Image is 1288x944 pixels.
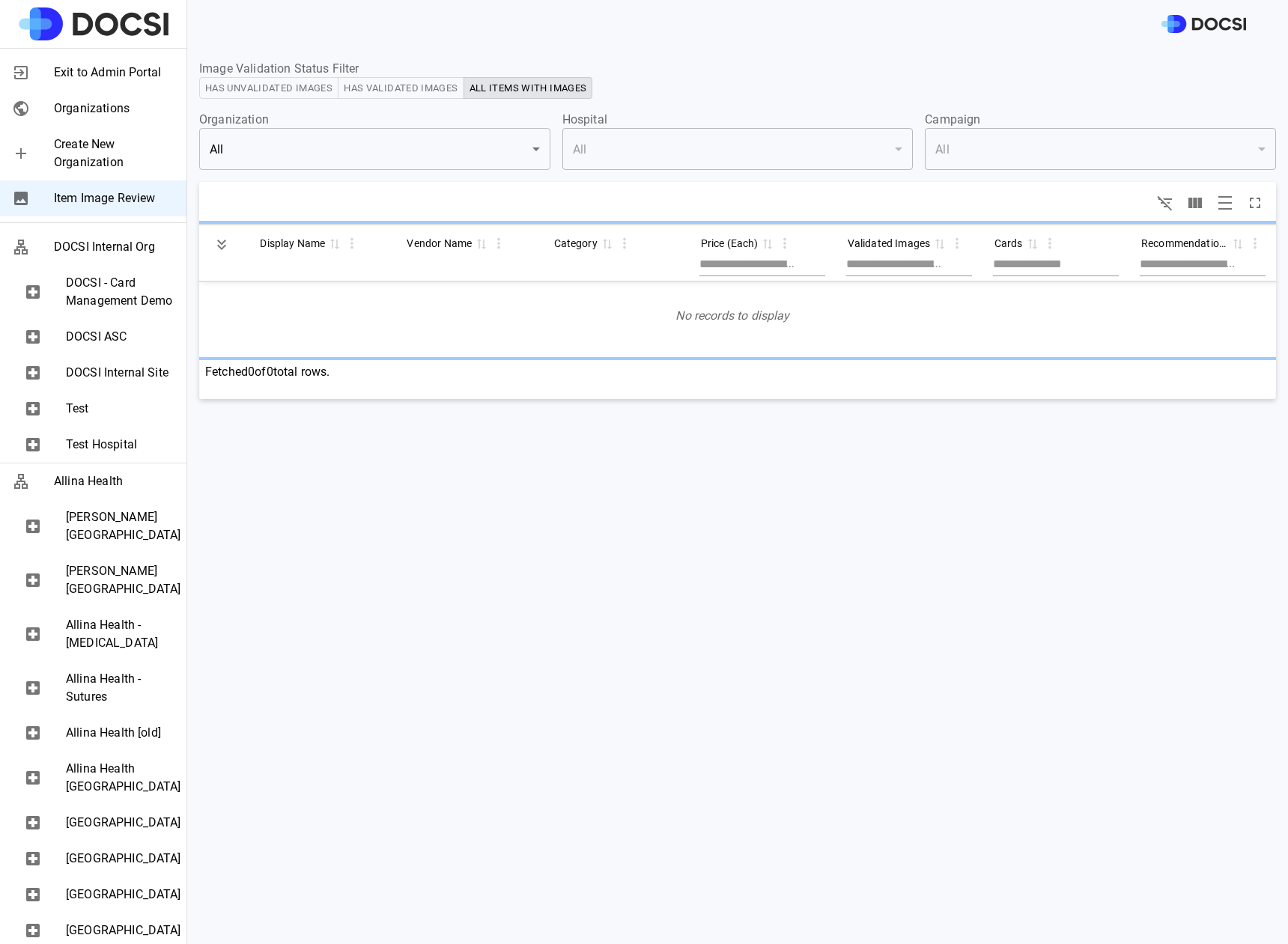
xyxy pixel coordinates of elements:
span: DOCSI Internal Site [66,364,174,382]
input: Filter by Validated Images [846,252,942,276]
button: Column Actions [487,231,511,255]
span: Sort by Cards descending [1023,237,1041,250]
input: Filter by Cards [993,252,1089,276]
span: Allina Health [GEOGRAPHIC_DATA] [66,760,174,796]
span: Test [66,400,174,418]
button: Show/Hide filters [1150,188,1180,218]
span: Allina Health [54,472,174,490]
button: Column Actions [1243,231,1267,255]
span: [GEOGRAPHIC_DATA] [66,850,174,868]
div: validation filter [199,77,1276,99]
span: [PERSON_NAME][GEOGRAPHIC_DATA] [66,508,174,544]
button: unvalidated [199,77,338,99]
span: Loading [199,357,1276,360]
span: Test Hospital [66,436,174,454]
label: Campaign [925,111,1276,128]
div: Cards [994,234,1023,252]
button: Column Actions [340,231,364,255]
div: All [562,128,914,170]
span: [GEOGRAPHIC_DATA] [66,814,174,832]
span: Sort by Validated Images descending [930,237,948,250]
div: All [199,128,550,170]
button: Column Actions [613,231,637,255]
span: Sort by Display Name descending [325,237,343,250]
img: Site Logo [19,7,168,40]
span: Allina Health - [MEDICAL_DATA] [66,616,174,652]
legend: Image Validation Status Filter [199,60,1276,77]
input: Filter by Recommendations [1140,252,1236,276]
div: Category [554,234,598,252]
button: Column Actions [945,231,969,255]
div: Vendor Name [407,234,472,252]
button: validated [338,77,464,99]
span: DOCSI - Card Management Demo [66,274,174,310]
span: Allina Health [old] [66,724,174,742]
div: Price (Each) [701,234,759,252]
span: DOCSI ASC [66,328,174,346]
button: Expand all [208,231,235,258]
span: Sort by Recommendations descending [1228,237,1246,250]
button: Toggle density [1210,188,1240,218]
div: Validated Images [848,234,930,252]
p: Fetched 0 of 0 total rows. [205,363,329,381]
button: Column Actions [773,231,797,255]
button: Column Actions [1038,231,1062,255]
div: Recommendations [1141,234,1228,252]
span: Allina Health - Sutures [66,670,174,706]
button: Show/Hide columns [1180,188,1210,218]
span: Organizations [54,100,174,118]
span: [GEOGRAPHIC_DATA] [66,886,174,904]
label: Hospital [562,111,914,128]
span: Sort by Price (Each) descending [758,237,776,250]
span: Loading [199,221,1276,224]
div: Display Name [260,234,325,252]
span: [GEOGRAPHIC_DATA] [66,922,174,940]
div: All [925,128,1276,170]
span: Expand all [208,240,235,252]
img: DOCSI Logo [1161,15,1246,34]
span: Create New Organization [54,135,174,171]
input: Filter by Price (Each) [699,252,795,276]
button: Toggle full screen [1240,188,1270,218]
span: Item Image Review [54,189,174,207]
p: No records to display [200,283,1266,356]
button: all [464,77,593,99]
span: Sort by Category descending [598,237,616,250]
span: Exit to Admin Portal [54,64,174,82]
span: [PERSON_NAME][GEOGRAPHIC_DATA] [66,562,174,598]
span: Sort by Vendor Name descending [472,237,490,250]
span: DOCSI Internal Org [54,238,174,256]
label: Organization [199,111,550,128]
